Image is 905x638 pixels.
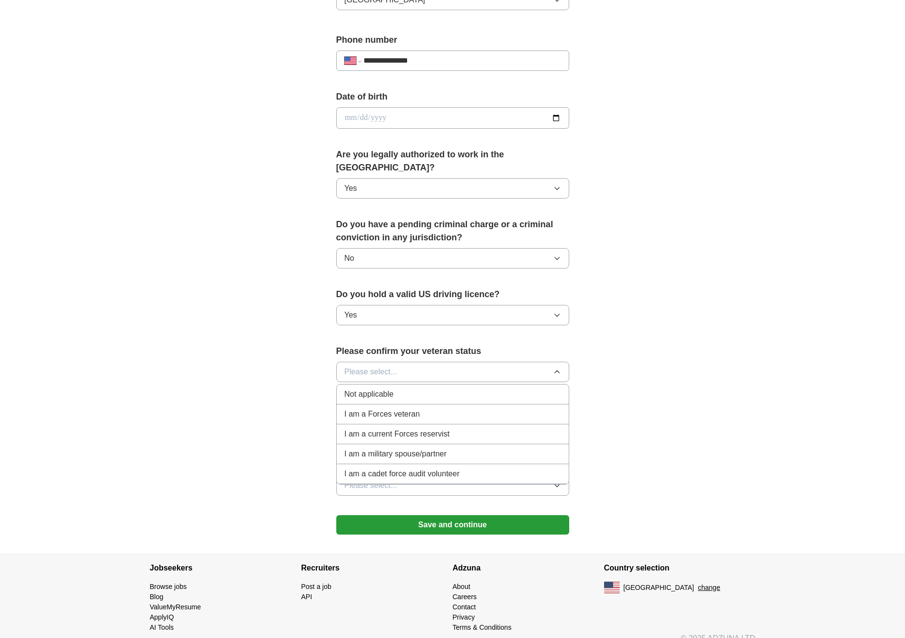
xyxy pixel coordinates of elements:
label: Are you legally authorized to work in the [GEOGRAPHIC_DATA]? [336,148,569,174]
span: I am a cadet force audit volunteer [345,468,460,480]
a: AI Tools [150,623,174,631]
label: Do you hold a valid US driving licence? [336,288,569,301]
a: Privacy [453,613,475,621]
button: Please select... [336,362,569,382]
button: Yes [336,178,569,199]
a: Terms & Conditions [453,623,511,631]
img: US flag [604,582,620,593]
a: ValueMyResume [150,603,201,611]
a: Post a job [301,583,331,590]
span: I am a current Forces reservist [345,428,450,440]
label: Do you have a pending criminal charge or a criminal conviction in any jurisdiction? [336,218,569,244]
label: Phone number [336,34,569,47]
button: Please select... [336,475,569,496]
button: Save and continue [336,515,569,535]
span: No [345,252,354,264]
a: Contact [453,603,476,611]
span: I am a Forces veteran [345,408,420,420]
a: About [453,583,471,590]
button: No [336,248,569,269]
button: Yes [336,305,569,325]
a: API [301,593,313,601]
button: change [698,583,720,593]
a: Careers [453,593,477,601]
span: Please select... [345,366,397,378]
h4: Country selection [604,554,756,582]
label: Date of birth [336,90,569,103]
a: Browse jobs [150,583,187,590]
a: Blog [150,593,164,601]
label: Please confirm your veteran status [336,345,569,358]
a: ApplyIQ [150,613,174,621]
span: [GEOGRAPHIC_DATA] [624,583,694,593]
span: Please select... [345,480,397,491]
span: I am a military spouse/partner [345,448,447,460]
span: Yes [345,183,357,194]
span: Yes [345,309,357,321]
span: Not applicable [345,388,394,400]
